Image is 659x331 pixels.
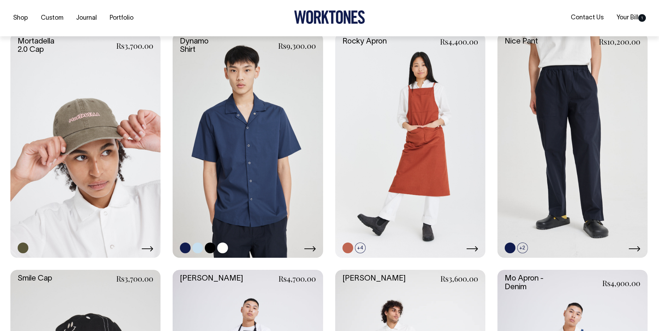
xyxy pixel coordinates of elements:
[38,12,66,24] a: Custom
[517,243,528,253] span: +2
[614,12,649,23] a: Your Bill1
[355,243,366,253] span: +4
[638,14,646,22] span: 1
[568,12,606,23] a: Contact Us
[73,12,100,24] a: Journal
[10,12,31,24] a: Shop
[107,12,136,24] a: Portfolio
